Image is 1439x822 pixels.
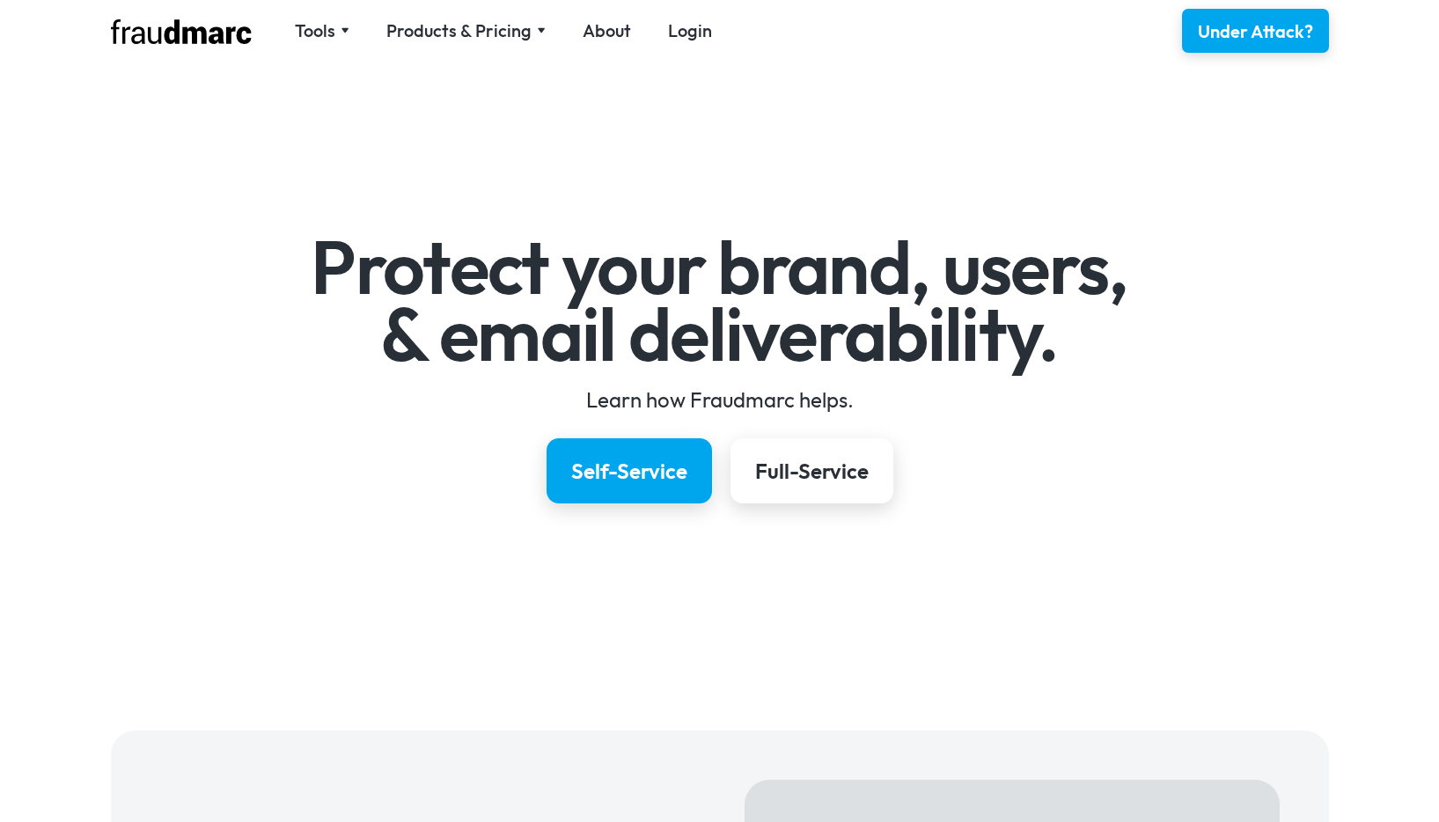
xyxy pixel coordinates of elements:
a: Self-Service [547,438,712,503]
a: Full-Service [731,438,893,503]
h1: Protect your brand, users, & email deliverability. [209,234,1230,367]
div: Tools [295,18,335,43]
a: Under Attack? [1182,9,1329,53]
div: Under Attack? [1198,19,1313,44]
div: Learn how Fraudmarc helps. [209,385,1230,414]
div: Products & Pricing [386,18,546,43]
div: Tools [295,18,349,43]
div: Self-Service [571,457,687,485]
a: Login [668,18,712,43]
div: Full-Service [755,457,869,485]
a: About [583,18,631,43]
div: Products & Pricing [386,18,532,43]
